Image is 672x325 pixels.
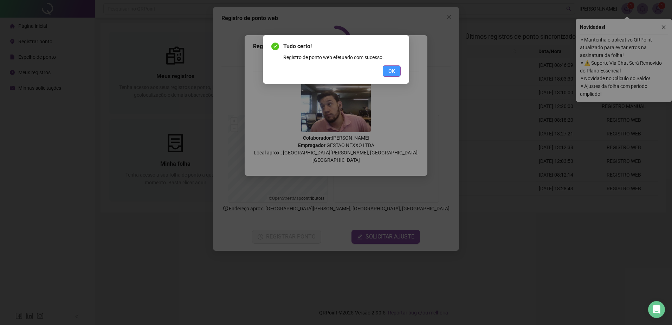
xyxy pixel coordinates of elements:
[283,42,401,51] span: Tudo certo!
[388,67,395,75] span: OK
[283,53,401,61] div: Registro de ponto web efetuado com sucesso.
[648,301,665,318] div: Open Intercom Messenger
[383,65,401,77] button: OK
[271,43,279,50] span: check-circle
